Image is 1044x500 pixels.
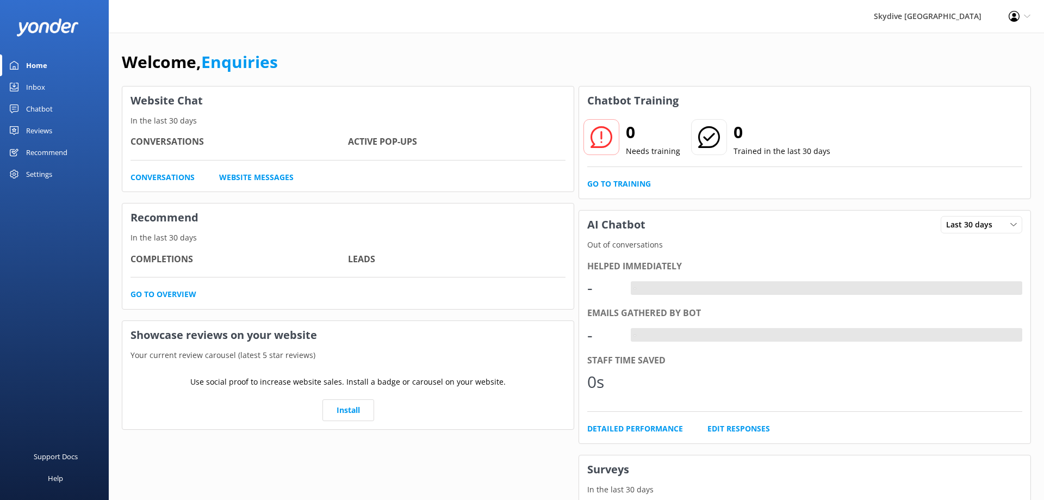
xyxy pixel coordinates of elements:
[122,203,574,232] h3: Recommend
[26,120,52,141] div: Reviews
[626,145,680,157] p: Needs training
[190,376,506,388] p: Use social proof to increase website sales. Install a badge or carousel on your website.
[587,354,1022,368] div: Staff time saved
[734,119,830,145] h2: 0
[219,171,294,183] a: Website Messages
[26,141,67,163] div: Recommend
[130,171,195,183] a: Conversations
[122,349,574,361] p: Your current review carousel (latest 5 star reviews)
[122,115,574,127] p: In the last 30 days
[26,76,45,98] div: Inbox
[631,281,639,295] div: -
[579,455,1030,484] h3: Surveys
[122,49,278,75] h1: Welcome,
[579,239,1030,251] p: Out of conversations
[26,54,47,76] div: Home
[48,467,63,489] div: Help
[122,87,574,115] h3: Website Chat
[587,275,620,301] div: -
[130,288,196,300] a: Go to overview
[26,163,52,185] div: Settings
[201,51,278,73] a: Enquiries
[122,232,574,244] p: In the last 30 days
[579,87,687,115] h3: Chatbot Training
[707,423,770,435] a: Edit Responses
[587,369,620,395] div: 0s
[631,328,639,342] div: -
[579,211,654,239] h3: AI Chatbot
[34,446,78,467] div: Support Docs
[587,306,1022,320] div: Emails gathered by bot
[348,252,565,267] h4: Leads
[16,18,79,36] img: yonder-white-logo.png
[122,321,574,349] h3: Showcase reviews on your website
[130,135,348,149] h4: Conversations
[626,119,680,145] h2: 0
[587,178,651,190] a: Go to Training
[946,219,999,231] span: Last 30 days
[587,260,1022,274] div: Helped immediately
[26,98,53,120] div: Chatbot
[734,145,830,157] p: Trained in the last 30 days
[348,135,565,149] h4: Active Pop-ups
[322,399,374,421] a: Install
[587,423,683,435] a: Detailed Performance
[579,484,1030,496] p: In the last 30 days
[130,252,348,267] h4: Completions
[587,322,620,348] div: -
